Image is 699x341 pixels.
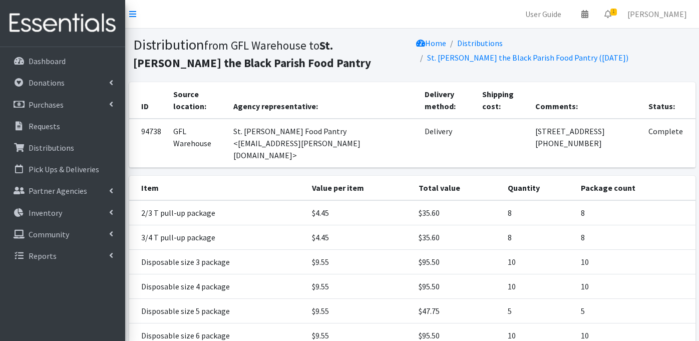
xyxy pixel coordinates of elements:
td: 5 [502,299,575,323]
a: 1 [596,4,619,24]
th: Agency representative: [227,82,419,119]
small: from GFL Warehouse to [133,38,371,70]
p: Pick Ups & Deliveries [29,164,99,174]
a: Requests [4,116,121,136]
th: Shipping cost: [476,82,529,119]
p: Reports [29,251,57,261]
td: 10 [575,274,695,299]
h1: Distribution [133,36,409,71]
td: Delivery [419,119,476,168]
td: $95.50 [413,274,502,299]
th: Package count [575,176,695,200]
p: Distributions [29,143,74,153]
td: Complete [642,119,695,168]
th: Item [129,176,306,200]
a: Dashboard [4,51,121,71]
th: ID [129,82,167,119]
a: Distributions [457,38,503,48]
a: Reports [4,246,121,266]
a: Partner Agencies [4,181,121,201]
th: Total value [413,176,502,200]
p: Donations [29,78,65,88]
p: Requests [29,121,60,131]
td: 10 [502,250,575,274]
td: $35.60 [413,225,502,250]
a: St. [PERSON_NAME] the Black Parish Food Pantry ([DATE]) [427,53,628,63]
a: Distributions [4,138,121,158]
a: Inventory [4,203,121,223]
td: Disposable size 4 package [129,274,306,299]
p: Dashboard [29,56,66,66]
th: Delivery method: [419,82,476,119]
th: Value per item [306,176,413,200]
a: User Guide [517,4,569,24]
p: Purchases [29,100,64,110]
td: 10 [575,250,695,274]
td: 3/4 T pull-up package [129,225,306,250]
td: GFL Warehouse [167,119,228,168]
a: Purchases [4,95,121,115]
th: Quantity [502,176,575,200]
p: Inventory [29,208,62,218]
td: St. [PERSON_NAME] Food Pantry <[EMAIL_ADDRESS][PERSON_NAME][DOMAIN_NAME]> [227,119,419,168]
td: $4.45 [306,200,413,225]
td: 10 [502,274,575,299]
a: Donations [4,73,121,93]
b: St. [PERSON_NAME] the Black Parish Food Pantry [133,38,371,70]
td: [STREET_ADDRESS] [PHONE_NUMBER] [529,119,643,168]
td: 8 [575,200,695,225]
p: Community [29,229,69,239]
th: Source location: [167,82,228,119]
td: $95.50 [413,250,502,274]
a: Pick Ups & Deliveries [4,159,121,179]
td: 8 [575,225,695,250]
td: 8 [502,200,575,225]
a: [PERSON_NAME] [619,4,695,24]
p: Partner Agencies [29,186,87,196]
td: Disposable size 5 package [129,299,306,323]
img: HumanEssentials [4,7,121,40]
td: $35.60 [413,200,502,225]
td: Disposable size 3 package [129,250,306,274]
a: Home [416,38,446,48]
td: 8 [502,225,575,250]
td: 94738 [129,119,167,168]
td: 2/3 T pull-up package [129,200,306,225]
span: 1 [610,9,617,16]
th: Status: [642,82,695,119]
td: $4.45 [306,225,413,250]
th: Comments: [529,82,643,119]
td: $9.55 [306,250,413,274]
td: $47.75 [413,299,502,323]
a: Community [4,224,121,244]
td: $9.55 [306,299,413,323]
td: 5 [575,299,695,323]
td: $9.55 [306,274,413,299]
